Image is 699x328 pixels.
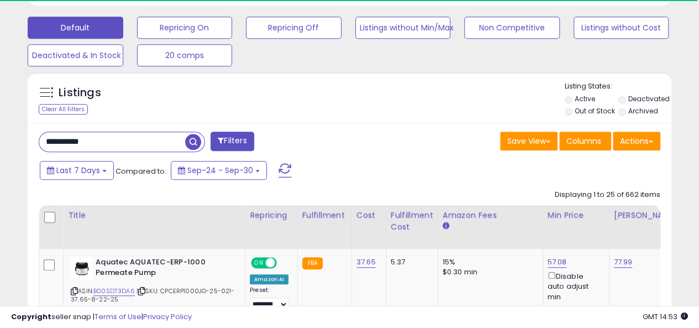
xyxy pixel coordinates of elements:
label: Active [574,94,595,103]
img: 415033V-6ML._SL40_.jpg [71,257,93,279]
button: Filters [211,132,254,151]
div: Fulfillment [302,210,347,221]
h5: Listings [59,85,101,101]
div: 15% [443,257,534,267]
div: Amazon AI [250,274,288,284]
span: Columns [566,136,601,147]
button: Columns [559,132,611,150]
button: Last 7 Days [40,161,114,180]
p: Listing States: [565,81,671,92]
span: OFF [275,258,293,268]
button: 20 comps [137,44,233,66]
div: Cost [356,210,381,221]
div: Repricing [250,210,293,221]
a: 77.99 [614,257,633,268]
button: Listings without Min/Max [355,17,451,39]
div: seller snap | | [11,312,192,322]
button: Sep-24 - Sep-30 [171,161,267,180]
div: Fulfillment Cost [391,210,433,233]
small: Amazon Fees. [443,221,449,231]
span: 2025-10-8 14:53 GMT [643,311,688,322]
strong: Copyright [11,311,51,322]
div: Title [68,210,240,221]
span: Last 7 Days [56,165,100,176]
a: Terms of Use [94,311,141,322]
div: Displaying 1 to 25 of 662 items [555,190,660,200]
div: Disable auto adjust min [548,270,601,302]
span: Compared to: [115,166,166,176]
div: Min Price [548,210,605,221]
button: Save View [500,132,558,150]
a: B00SD73DA6 [93,287,135,296]
button: Listings without Cost [574,17,669,39]
label: Deactivated [628,94,670,103]
button: Deactivated & In Stock [28,44,123,66]
div: ASIN: [71,257,236,316]
div: Amazon Fees [443,210,538,221]
label: Archived [628,106,658,116]
div: 5.37 [391,257,429,267]
label: Out of Stock [574,106,614,116]
a: 57.08 [548,257,567,268]
div: Preset: [250,287,289,311]
small: FBA [302,257,323,269]
a: 37.65 [356,257,376,268]
button: Repricing Off [246,17,341,39]
b: Aquatec AQUATEC-ERP-1000 Permeate Pump [96,257,230,280]
div: [PERSON_NAME] [614,210,680,221]
span: ON [252,258,266,268]
span: Sep-24 - Sep-30 [187,165,253,176]
button: Default [28,17,123,39]
span: | SKU: CPCERP1000JG-25-021-37.65-8-22-25 [71,287,235,303]
button: Actions [613,132,660,150]
div: $0.30 min [443,267,534,277]
a: Privacy Policy [143,311,192,322]
button: Non Competitive [464,17,560,39]
button: Repricing On [137,17,233,39]
div: Clear All Filters [39,104,88,114]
